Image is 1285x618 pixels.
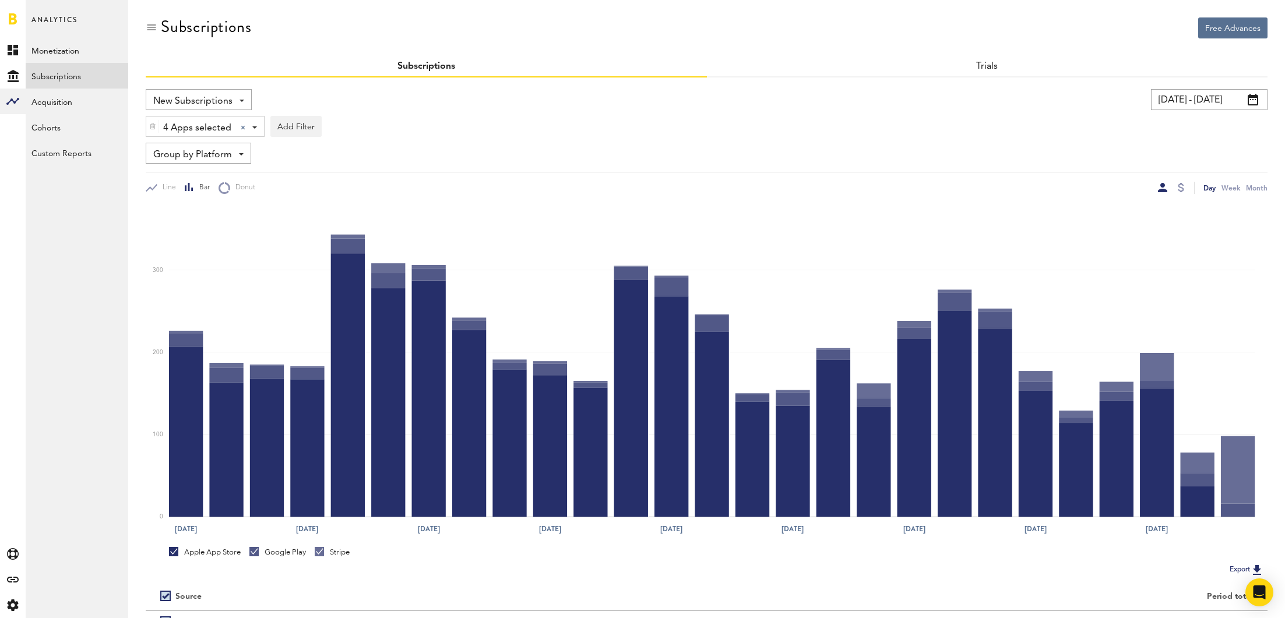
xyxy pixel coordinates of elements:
[153,91,233,111] span: New Subscriptions
[26,114,128,140] a: Cohorts
[661,524,683,534] text: [DATE]
[1146,524,1168,534] text: [DATE]
[153,145,232,165] span: Group by Platform
[539,524,561,534] text: [DATE]
[157,183,176,193] span: Line
[163,118,231,138] span: 4 Apps selected
[153,349,163,355] text: 200
[721,592,1254,602] div: Period total
[1250,563,1264,577] img: Export
[315,547,350,557] div: Stripe
[249,547,306,557] div: Google Play
[160,514,163,520] text: 0
[1246,182,1268,194] div: Month
[976,62,998,71] a: Trials
[418,524,440,534] text: [DATE]
[175,524,197,534] text: [DATE]
[1245,578,1273,606] div: Open Intercom Messenger
[1025,524,1047,534] text: [DATE]
[26,63,128,89] a: Subscriptions
[153,432,163,437] text: 100
[31,13,78,37] span: Analytics
[161,17,251,36] div: Subscriptions
[1221,182,1240,194] div: Week
[169,547,241,557] div: Apple App Store
[26,37,128,63] a: Monetization
[175,592,202,602] div: Source
[270,116,322,137] button: Add Filter
[230,183,255,193] span: Donut
[241,125,245,130] div: Clear
[194,183,210,193] span: Bar
[903,524,925,534] text: [DATE]
[1203,182,1216,194] div: Day
[149,122,156,130] img: trash_awesome_blue.svg
[397,62,455,71] a: Subscriptions
[1198,17,1268,38] button: Free Advances
[782,524,804,534] text: [DATE]
[26,140,128,165] a: Custom Reports
[153,267,163,273] text: 300
[297,524,319,534] text: [DATE]
[1226,562,1268,577] button: Export
[146,116,159,136] div: Delete
[26,89,128,114] a: Acquisition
